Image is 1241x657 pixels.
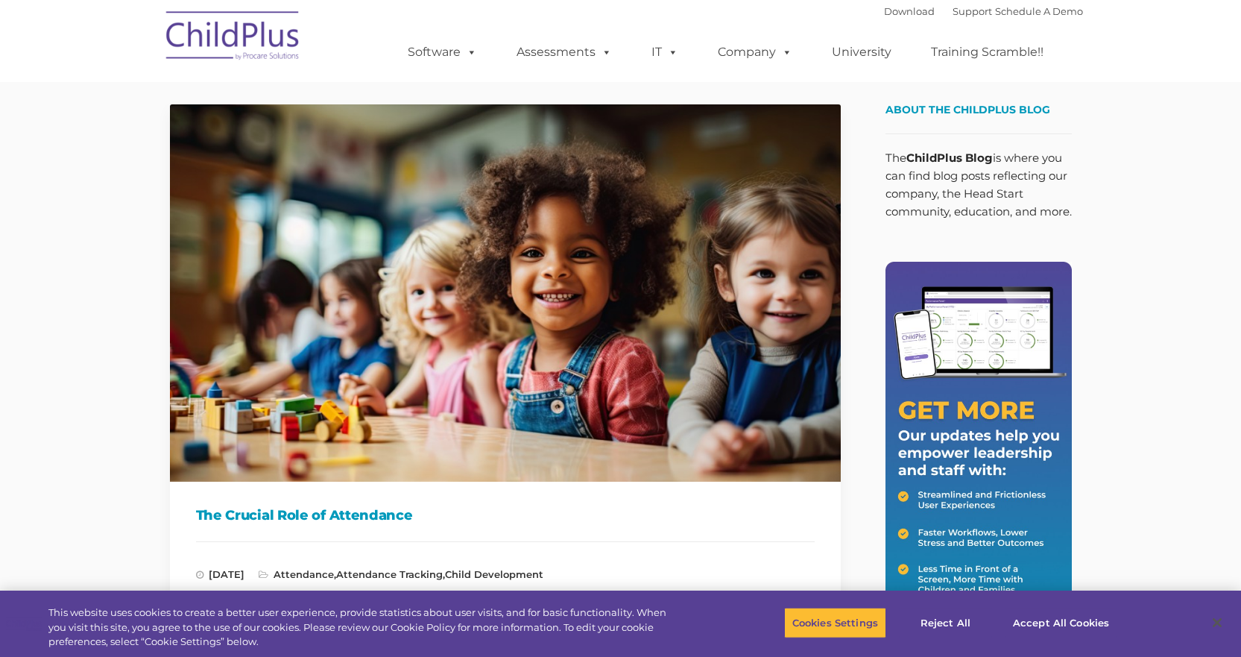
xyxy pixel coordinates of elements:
[784,607,886,638] button: Cookies Settings
[885,262,1072,646] img: Get More - Our updates help you empower leadership and staff.
[393,37,492,67] a: Software
[196,504,815,526] h1: The Crucial Role of Attendance
[445,568,543,580] a: Child Development
[817,37,906,67] a: University
[196,568,244,580] span: [DATE]
[884,5,935,17] a: Download
[885,103,1050,116] span: About the ChildPlus Blog
[274,568,334,580] a: Attendance
[502,37,627,67] a: Assessments
[1201,606,1234,639] button: Close
[48,606,683,650] div: This website uses cookies to create a better user experience, provide statistics about user visit...
[159,1,308,75] img: ChildPlus by Procare Solutions
[703,37,807,67] a: Company
[259,568,543,580] span: , ,
[170,104,841,482] img: ChildPlus - The Crucial Role of Attendance
[906,151,993,165] strong: ChildPlus Blog
[953,5,992,17] a: Support
[899,607,992,638] button: Reject All
[995,5,1083,17] a: Schedule A Demo
[1005,607,1117,638] button: Accept All Cookies
[637,37,693,67] a: IT
[916,37,1058,67] a: Training Scramble!!
[884,5,1083,17] font: |
[336,568,443,580] a: Attendance Tracking
[885,149,1072,221] p: The is where you can find blog posts reflecting our company, the Head Start community, education,...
